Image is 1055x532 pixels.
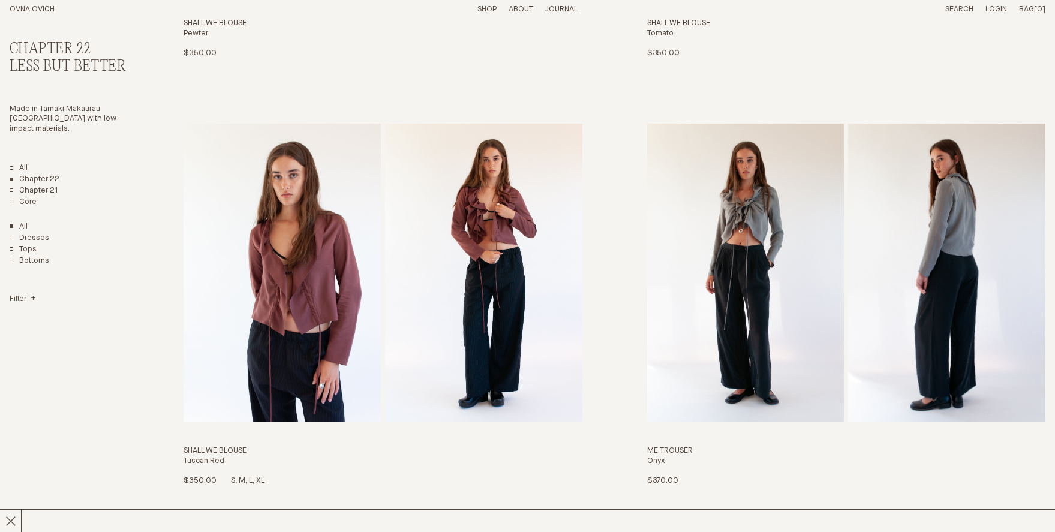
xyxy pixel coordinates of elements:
span: XL [256,477,264,485]
h3: Me Trouser [647,446,1045,456]
span: L [712,49,719,57]
h3: Shall We Blouse [184,446,582,456]
a: Shop [477,5,497,13]
a: Journal [545,5,578,13]
span: S [231,477,239,485]
img: Me Trouser [647,124,844,422]
a: Chapter 21 [10,186,58,196]
img: Shall We Blouse [184,124,381,422]
span: $350.00 [184,49,216,57]
span: M [239,477,249,485]
a: Show All [10,222,28,232]
h4: Pewter [184,29,582,39]
h4: Tuscan Red [184,456,582,467]
h4: Tomato [647,29,1045,39]
a: Shall We Blouse [184,124,582,486]
span: L [249,477,256,485]
h4: Onyx [647,456,1045,467]
span: $350.00 [184,477,216,485]
a: Me Trouser [647,124,1045,486]
h2: Chapter 22 [10,41,131,58]
summary: About [509,5,533,15]
span: L [711,477,714,485]
span: M [701,477,711,485]
span: $350.00 [647,49,680,57]
a: Search [945,5,973,13]
span: S [231,49,239,57]
a: Core [10,197,37,208]
h3: Less But Better [10,58,131,76]
span: S [694,49,702,57]
span: $370.00 [647,477,678,485]
summary: Filter [10,294,35,305]
span: M [239,49,245,57]
span: M [702,49,712,57]
a: Home [10,5,55,13]
h3: Shall We Blouse [184,19,582,29]
span: Bag [1019,5,1034,13]
span: XL [719,49,728,57]
a: Login [985,5,1007,13]
a: Chapter 22 [10,175,59,185]
p: Made in Tāmaki Makaurau [GEOGRAPHIC_DATA] with low-impact materials. [10,104,131,135]
a: Dresses [10,233,49,244]
h3: Shall We Blouse [647,19,1045,29]
span: [0] [1034,5,1045,13]
span: S [693,477,701,485]
a: Bottoms [10,256,49,266]
a: All [10,163,28,173]
a: Tops [10,245,37,255]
